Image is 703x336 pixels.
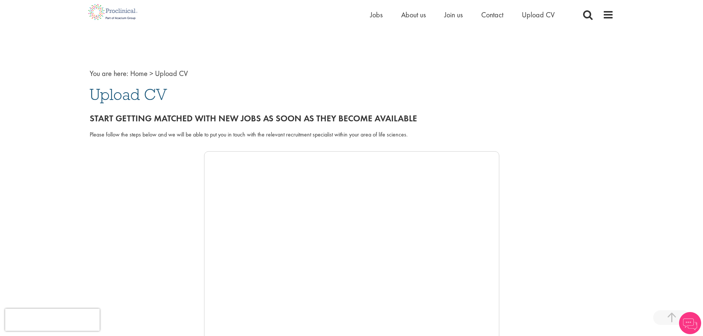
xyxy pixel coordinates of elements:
[90,69,128,78] span: You are here:
[149,69,153,78] span: >
[5,309,100,331] iframe: reCAPTCHA
[90,84,167,104] span: Upload CV
[679,312,701,334] img: Chatbot
[155,69,188,78] span: Upload CV
[90,131,614,139] div: Please follow the steps below and we will be able to put you in touch with the relevant recruitme...
[522,10,555,20] a: Upload CV
[370,10,383,20] a: Jobs
[444,10,463,20] a: Join us
[481,10,503,20] a: Contact
[90,114,614,123] h2: Start getting matched with new jobs as soon as they become available
[401,10,426,20] a: About us
[130,69,148,78] a: breadcrumb link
